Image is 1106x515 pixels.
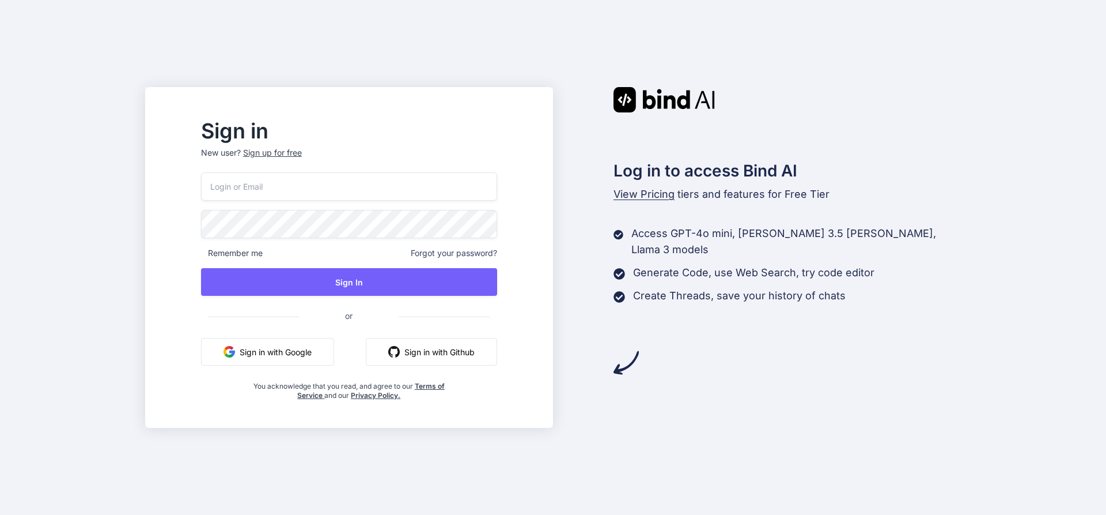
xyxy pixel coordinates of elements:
img: google [224,346,235,358]
p: New user? [201,147,497,172]
h2: Sign in [201,122,497,140]
p: tiers and features for Free Tier [613,186,961,202]
p: Generate Code, use Web Search, try code editor [633,265,874,281]
a: Terms of Service [297,382,445,400]
h2: Log in to access Bind AI [613,159,961,183]
span: or [299,302,399,330]
span: Remember me [201,247,263,259]
a: Privacy Policy. [351,391,400,400]
p: Create Threads, save your history of chats [633,288,846,304]
div: Sign up for free [243,147,302,159]
span: Forgot your password? [411,247,497,259]
button: Sign in with Google [201,338,334,366]
img: github [388,346,400,358]
div: You acknowledge that you read, and agree to our and our [250,375,448,400]
span: View Pricing [613,188,675,200]
button: Sign in with Github [366,338,497,366]
p: Access GPT-4o mini, [PERSON_NAME] 3.5 [PERSON_NAME], Llama 3 models [631,225,961,258]
img: arrow [613,350,639,375]
button: Sign In [201,268,497,296]
input: Login or Email [201,172,497,201]
img: Bind AI logo [613,87,715,112]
